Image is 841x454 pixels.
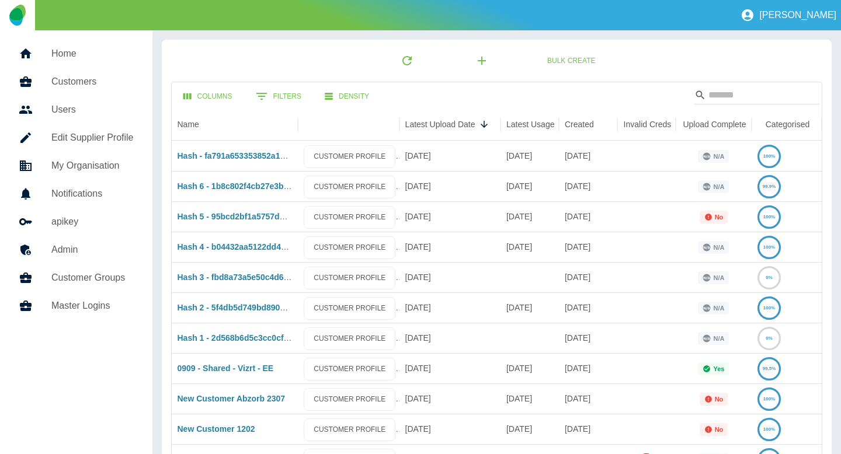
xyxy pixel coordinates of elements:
[559,292,617,323] div: 16 Sep 2025
[9,292,143,320] a: Master Logins
[698,302,729,315] div: This status is not applicable for customers using manual upload.
[565,120,594,129] div: Created
[763,366,776,371] text: 99.5%
[501,232,559,262] div: 16 Sep 2025
[9,264,143,292] a: Customer Groups
[51,103,134,117] h5: Users
[698,150,729,163] div: This status is not applicable for customers using manual upload.
[9,68,143,96] a: Customers
[9,152,143,180] a: My Organisation
[757,242,781,252] a: 100%
[178,212,393,221] a: Hash 5 - 95bcd2bf1a5757d183ba957feb9314274c8ce39b
[304,388,395,411] a: CUSTOMER PROFILE
[51,159,134,173] h5: My Organisation
[763,214,775,219] text: 100%
[304,358,395,380] a: CUSTOMER PROFILE
[715,426,724,433] p: No
[399,141,501,171] div: 18 Sep 2025
[559,171,617,201] div: 16 Sep 2025
[304,145,395,168] a: CUSTOMER PROFILE
[501,201,559,232] div: 01 Dec 2022
[178,303,391,312] a: Hash 2 - 5f4db5d749bd890188ff9c98ab89969b46896c64
[9,5,25,26] img: Logo
[178,424,255,434] a: New Customer 1202
[174,86,242,107] button: Select columns
[766,336,773,341] text: 0%
[757,364,781,373] a: 99.5%
[399,414,501,444] div: 12 Feb 2025
[763,153,775,159] text: 100%
[304,236,395,259] a: CUSTOMER PROFILE
[405,120,475,129] div: Latest Upload Date
[757,151,781,160] a: 100%
[713,153,724,160] p: N/A
[399,383,501,414] div: 02 Sep 2025
[51,215,134,229] h5: apikey
[757,303,781,312] a: 100%
[178,151,387,160] a: Hash - fa791a653353852a18e260536dd2d90a16582aed
[9,96,143,124] a: Users
[698,241,729,254] div: This status is not applicable for customers using manual upload.
[304,327,395,350] a: CUSTOMER PROFILE
[538,50,604,72] button: Bulk Create
[757,424,781,434] a: 100%
[304,297,395,320] a: CUSTOMER PROFILE
[766,120,810,129] div: Categorised
[178,120,199,129] div: Name
[698,180,729,193] div: This status is not applicable for customers using manual upload.
[713,274,724,281] p: N/A
[698,332,729,345] div: This status is not applicable for customers using manual upload.
[51,187,134,201] h5: Notifications
[559,141,617,171] div: 18 Sep 2025
[559,201,617,232] div: 16 Sep 2025
[399,292,501,323] div: 16 Sep 2025
[476,116,492,132] button: Sort
[51,47,134,61] h5: Home
[757,394,781,403] a: 100%
[501,171,559,201] div: 29 Apr 2022
[501,292,559,323] div: 15 Nov 2022
[715,214,724,221] p: No
[559,323,617,353] div: 15 Sep 2025
[9,124,143,152] a: Edit Supplier Profile
[501,414,559,444] div: 02 Feb 2025
[624,120,672,129] div: Invalid Creds
[501,353,559,383] div: 01 Sep 2025
[178,181,392,191] a: Hash 6 - 1b8c802f4cb27e3bf39cc477db495473aa938246
[501,141,559,171] div: 01 Aug 2024
[763,245,775,250] text: 100%
[715,396,724,403] p: No
[559,353,617,383] div: 10 Sep 2025
[9,236,143,264] a: Admin
[713,183,724,190] p: N/A
[51,243,134,257] h5: Admin
[399,171,501,201] div: 16 Sep 2025
[757,333,781,343] a: 0%
[399,201,501,232] div: 16 Sep 2025
[315,86,378,107] button: Density
[757,212,781,221] a: 100%
[178,394,286,403] a: New Customer Abzorb 2307
[713,365,724,372] p: Yes
[700,423,728,436] div: Not all required reports for this customer were uploaded for the latest usage month.
[399,353,501,383] div: 10 Sep 2025
[178,242,398,252] a: Hash 4 - b04432aa5122dd425db80b82aa6d2938edd8bc98
[399,262,501,292] div: 16 Sep 2025
[713,305,724,312] p: N/A
[399,323,501,353] div: 15 Sep 2025
[246,85,311,108] button: Show filters
[178,333,393,343] a: Hash 1 - 2d568b6d5c3cc0cf7a9cb3f4a1ab3b2ec9e41d3a
[399,232,501,262] div: 16 Sep 2025
[9,180,143,208] a: Notifications
[559,383,617,414] div: 31 Jul 2024
[304,418,395,441] a: CUSTOMER PROFILE
[9,208,143,236] a: apikey
[683,120,746,129] div: Upload Complete
[763,305,775,310] text: 100%
[757,273,781,282] a: 0%
[694,86,819,107] div: Search
[763,427,775,432] text: 100%
[763,396,775,401] text: 100%
[9,40,143,68] a: Home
